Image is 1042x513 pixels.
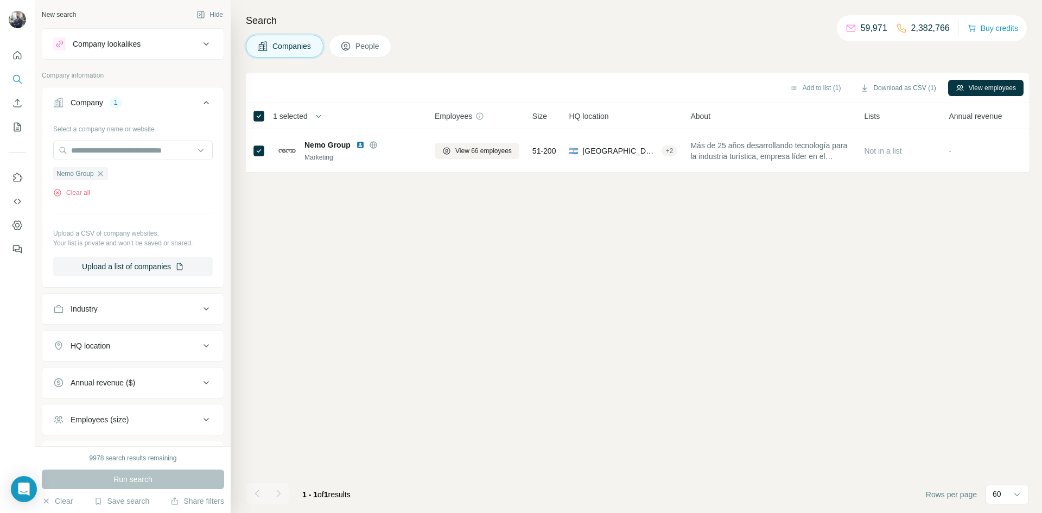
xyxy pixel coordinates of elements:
[993,489,1001,499] p: 60
[42,407,224,433] button: Employees (size)
[949,147,951,155] span: -
[302,490,317,499] span: 1 - 1
[189,7,231,23] button: Hide
[170,496,224,506] button: Share filters
[690,111,710,122] span: About
[42,333,224,359] button: HQ location
[42,10,76,20] div: New search
[302,490,351,499] span: results
[317,490,324,499] span: of
[42,90,224,120] button: Company1
[42,370,224,396] button: Annual revenue ($)
[690,140,851,162] span: Más de 25 años desarrollando tecnología para la industria turística, empresa líder en el [PERSON_...
[71,303,98,314] div: Industry
[9,69,26,89] button: Search
[532,145,556,156] span: 51-200
[71,340,110,351] div: HQ location
[435,111,472,122] span: Employees
[9,11,26,28] img: Avatar
[53,120,213,134] div: Select a company name or website
[9,117,26,137] button: My lists
[569,145,578,156] span: 🇦🇷
[304,153,422,162] div: Marketing
[42,296,224,322] button: Industry
[861,22,887,35] p: 59,971
[110,98,122,107] div: 1
[246,13,1029,28] h4: Search
[94,496,149,506] button: Save search
[53,238,213,248] p: Your list is private and won't be saved or shared.
[864,147,901,155] span: Not in a list
[9,93,26,113] button: Enrich CSV
[455,146,512,156] span: View 66 employees
[278,142,296,160] img: Logo of Nemo Group
[53,229,213,238] p: Upload a CSV of company websites.
[42,31,224,57] button: Company lookalikes
[926,489,977,500] span: Rows per page
[968,21,1018,36] button: Buy credits
[272,41,312,52] span: Companies
[532,111,547,122] span: Size
[71,97,103,108] div: Company
[948,80,1024,96] button: View employees
[435,143,519,159] button: View 66 employees
[53,257,213,276] button: Upload a list of companies
[782,80,849,96] button: Add to list (1)
[304,140,351,150] span: Nemo Group
[356,141,365,149] img: LinkedIn logo
[42,496,73,506] button: Clear
[42,71,224,80] p: Company information
[9,216,26,235] button: Dashboard
[864,111,880,122] span: Lists
[911,22,950,35] p: 2,382,766
[582,145,657,156] span: [GEOGRAPHIC_DATA], [GEOGRAPHIC_DATA]
[853,80,943,96] button: Download as CSV (1)
[71,377,135,388] div: Annual revenue ($)
[355,41,380,52] span: People
[949,111,1002,122] span: Annual revenue
[9,192,26,211] button: Use Surfe API
[71,414,129,425] div: Employees (size)
[9,46,26,65] button: Quick start
[9,168,26,187] button: Use Surfe on LinkedIn
[662,146,678,156] div: + 2
[569,111,608,122] span: HQ location
[56,169,94,179] span: Nemo Group
[273,111,308,122] span: 1 selected
[73,39,141,49] div: Company lookalikes
[11,476,37,502] div: Open Intercom Messenger
[53,188,90,198] button: Clear all
[324,490,328,499] span: 1
[90,453,177,463] div: 9978 search results remaining
[42,444,224,470] button: Technologies
[9,239,26,259] button: Feedback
